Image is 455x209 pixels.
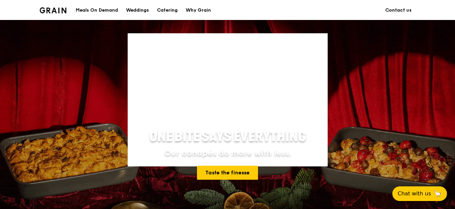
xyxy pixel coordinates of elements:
span: ONE BITE SAYS EVERYTHING [149,129,306,145]
span: 🦙 [434,190,442,198]
a: Contact us [381,0,416,20]
button: Chat with us🦙 [392,186,447,201]
a: Catering [153,0,182,20]
img: Grain [40,7,67,13]
a: Weddings [122,0,153,20]
div: Catering [157,0,178,20]
span: Chat with us [398,190,431,198]
a: Taste the finesse [197,166,258,180]
div: Why Grain [186,0,211,20]
div: Meals On Demand [76,0,118,20]
div: Our canapés do more with less. [108,148,348,158]
a: Why Grain [182,0,215,20]
div: Weddings [126,0,149,20]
